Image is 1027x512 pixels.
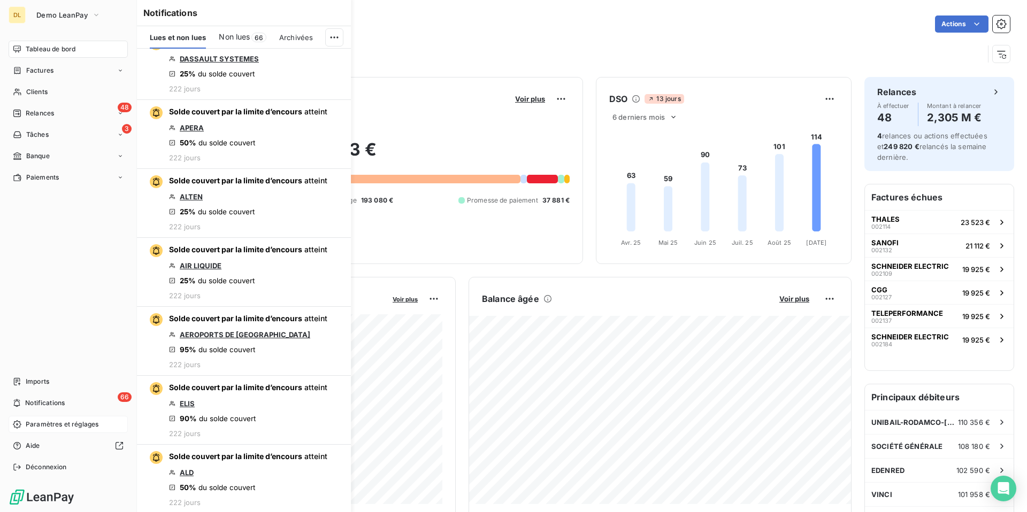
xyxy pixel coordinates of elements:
[871,294,892,300] span: 002127
[871,262,949,270] span: SCHNEIDER ELECTRIC
[180,138,196,147] span: 50%
[962,265,990,274] span: 19 925 €
[958,490,990,499] span: 101 958 €
[806,239,826,246] tspan: [DATE]
[865,304,1014,328] button: TELEPERFORMANCE00213719 925 €
[958,442,990,451] span: 108 180 €
[169,383,302,392] span: Solde couvert par la limite d’encours
[26,66,53,75] span: Factures
[198,207,255,216] span: du solde couvert
[304,176,327,185] span: atteint
[871,317,892,324] span: 002137
[26,130,49,139] span: Tâches
[122,124,132,134] span: 3
[36,11,88,19] span: Demo LeanPay
[26,420,98,429] span: Paramètres et réglages
[180,399,195,408] a: ELIS
[865,234,1014,257] button: SANOFI00213221 112 €
[962,312,990,321] span: 19 925 €
[279,33,313,42] span: Archivées
[26,87,48,97] span: Clients
[961,218,990,227] span: 23 523 €
[621,239,641,246] tspan: Avr. 25
[26,151,50,161] span: Banque
[304,107,327,116] span: atteint
[169,291,201,300] span: 222 jours
[304,452,327,461] span: atteint
[871,442,942,451] span: SOCIÉTÉ GÉNÉRALE
[962,289,990,297] span: 19 925 €
[180,69,196,78] span: 25%
[482,292,539,305] h6: Balance âgée
[865,328,1014,351] button: SCHNEIDER ELECTRIC00218419 925 €
[26,108,54,118] span: Relances
[169,222,201,231] span: 222 jours
[871,223,891,230] span: 002114
[871,247,892,253] span: 002132
[251,33,266,42] span: 66
[612,113,665,121] span: 6 derniers mois
[958,418,990,426] span: 110 356 €
[871,215,900,223] span: THALES
[962,336,990,344] span: 19 925 €
[198,483,255,492] span: du solde couvert
[180,345,196,354] span: 95%
[304,383,327,392] span: atteint
[965,242,990,250] span: 21 112 €
[9,488,75,506] img: Logo LeanPay
[304,245,327,254] span: atteint
[26,173,59,182] span: Paiements
[219,32,250,42] span: Non lues
[118,392,132,402] span: 66
[927,109,982,126] h4: 2,305 M €
[9,437,128,454] a: Aide
[732,239,753,246] tspan: Juil. 25
[871,238,899,247] span: SANOFI
[865,184,1014,210] h6: Factures échues
[991,476,1016,501] div: Open Intercom Messenger
[137,31,351,100] button: DASSAULT SYSTEMES25% du solde couvert222 jours
[694,239,716,246] tspan: Juin 25
[865,257,1014,281] button: SCHNEIDER ELECTRIC00210919 925 €
[768,239,791,246] tspan: Août 25
[871,285,887,294] span: CGG
[169,429,201,438] span: 222 jours
[515,95,545,103] span: Voir plus
[877,103,909,109] span: À effectuer
[26,44,75,54] span: Tableau de bord
[180,207,196,216] span: 25%
[871,270,892,277] span: 002109
[137,100,351,169] button: Solde couvert par la limite d’encours atteintAPERA50% du solde couvert222 jours
[150,33,206,42] span: Lues et non lues
[137,238,351,307] button: Solde couvert par la limite d’encours atteintAIR LIQUIDE25% du solde couvert222 jours
[169,153,201,162] span: 222 jours
[956,466,990,475] span: 102 590 €
[169,452,302,461] span: Solde couvert par la limite d’encours
[137,307,351,376] button: Solde couvert par la limite d’encours atteintAEROPORTS DE [GEOGRAPHIC_DATA]95% du solde couvert22...
[180,468,194,477] a: ALD
[169,176,302,185] span: Solde couvert par la limite d’encours
[871,309,943,317] span: TELEPERFORMANCE
[118,103,132,112] span: 48
[169,245,302,254] span: Solde couvert par la limite d’encours
[198,138,255,147] span: du solde couvert
[467,196,538,205] span: Promesse de paiement
[180,192,203,201] a: ALTEN
[143,6,344,19] h6: Notifications
[865,210,1014,234] button: THALES00211423 523 €
[865,384,1014,410] h6: Principaux débiteurs
[198,69,255,78] span: du solde couvert
[877,131,882,140] span: 4
[884,142,919,151] span: 249 820 €
[25,398,65,408] span: Notifications
[137,376,351,445] button: Solde couvert par la limite d’encours atteintELIS90% du solde couvert222 jours
[198,276,255,285] span: du solde couvert
[871,341,892,347] span: 002184
[877,86,916,98] h6: Relances
[169,314,302,323] span: Solde couvert par la limite d’encours
[877,109,909,126] h4: 48
[180,276,196,285] span: 25%
[169,84,201,93] span: 222 jours
[180,123,204,132] a: APERA
[776,294,813,304] button: Voir plus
